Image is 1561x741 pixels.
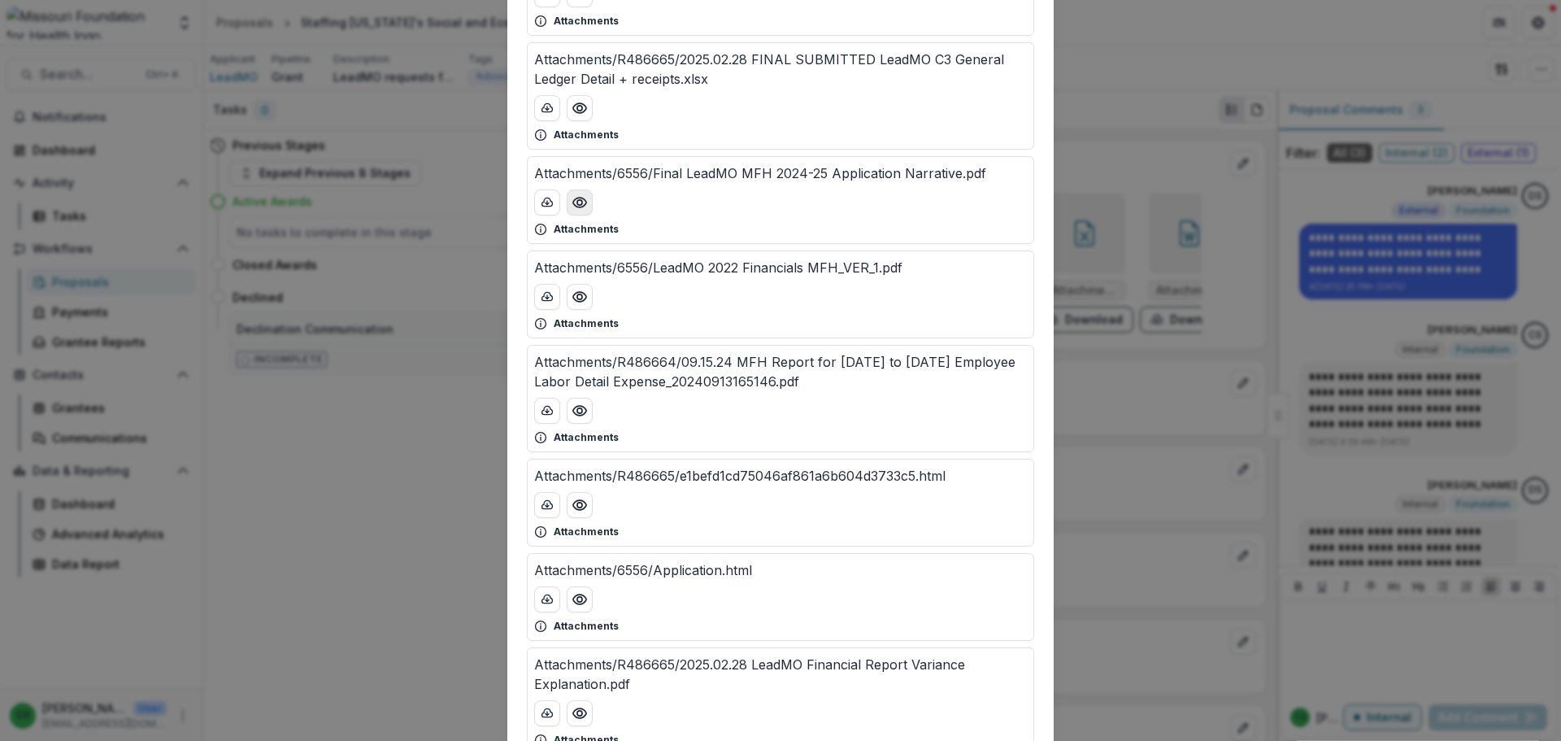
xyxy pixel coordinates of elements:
button: Preview Attachments/6556/Final LeadMO MFH 2024-25 Application Narrative.pdf [567,190,593,216]
p: Attachments/6556/Application.html [534,560,752,580]
p: Attachments [554,14,619,28]
button: Preview Attachments/R486665/2025.02.28 FINAL SUBMITTED LeadMO C3 General Ledger Detail + receipts... [567,95,593,121]
p: Attachments/R486665/2025.02.28 LeadMO Financial Report Variance Explanation.pdf [534,655,1027,694]
button: download-button [534,95,560,121]
button: Preview Attachments/R486665/e1befd1cd75046af861a6b604d3733c5.html [567,492,593,518]
p: Attachments/R486665/e1befd1cd75046af861a6b604d3733c5.html [534,466,946,486]
button: download-button [534,398,560,424]
p: Attachments [554,128,619,142]
p: Attachments [554,222,619,237]
p: Attachments [554,316,619,331]
button: download-button [534,700,560,726]
p: Attachments [554,619,619,634]
p: Attachments [554,430,619,445]
button: download-button [534,586,560,612]
p: Attachments [554,525,619,539]
p: Attachments/R486665/2025.02.28 FINAL SUBMITTED LeadMO C3 General Ledger Detail + receipts.xlsx [534,50,1027,89]
button: download-button [534,284,560,310]
p: Attachments/R486664/09.15.24 MFH Report for [DATE] to [DATE] Employee Labor Detail Expense_202409... [534,352,1027,391]
p: Attachments/6556/LeadMO 2022 Financials MFH_VER_1.pdf [534,258,902,277]
button: Preview Attachments/6556/Application.html [567,586,593,612]
button: download-button [534,492,560,518]
button: Preview Attachments/6556/LeadMO 2022 Financials MFH_VER_1.pdf [567,284,593,310]
p: Attachments/6556/Final LeadMO MFH 2024-25 Application Narrative.pdf [534,163,986,183]
button: download-button [534,190,560,216]
button: Preview Attachments/R486664/09.15.24 MFH Report for Feb to July 2024 Employee Labor Detail Expens... [567,398,593,424]
button: Preview Attachments/R486665/2025.02.28 LeadMO Financial Report Variance Explanation.pdf [567,700,593,726]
